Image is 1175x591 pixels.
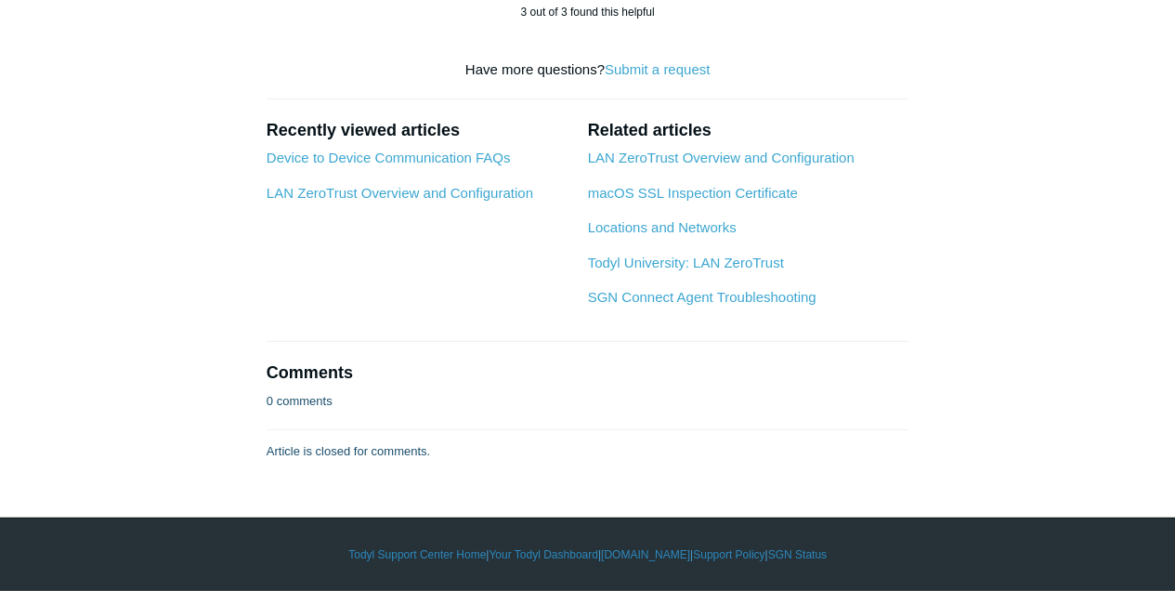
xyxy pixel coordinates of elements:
h2: Comments [267,361,908,386]
a: LAN ZeroTrust Overview and Configuration [587,150,854,165]
p: Article is closed for comments. [267,442,430,461]
a: Device to Device Communication FAQs [267,150,511,165]
a: Submit a request [605,61,710,77]
a: [DOMAIN_NAME] [601,546,690,563]
a: SGN Status [768,546,827,563]
a: SGN Connect Agent Troubleshooting [587,289,816,305]
span: 3 out of 3 found this helpful [520,6,654,19]
p: 0 comments [267,392,333,411]
div: | | | | [59,546,1116,563]
h2: Related articles [587,118,908,143]
a: Todyl University: LAN ZeroTrust [587,255,783,270]
a: Your Todyl Dashboard [489,546,597,563]
h2: Recently viewed articles [267,118,569,143]
a: Locations and Networks [587,219,736,235]
a: Support Policy [693,546,764,563]
a: LAN ZeroTrust Overview and Configuration [267,185,533,201]
div: Have more questions? [267,59,908,81]
a: macOS SSL Inspection Certificate [587,185,797,201]
a: Todyl Support Center Home [348,546,486,563]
